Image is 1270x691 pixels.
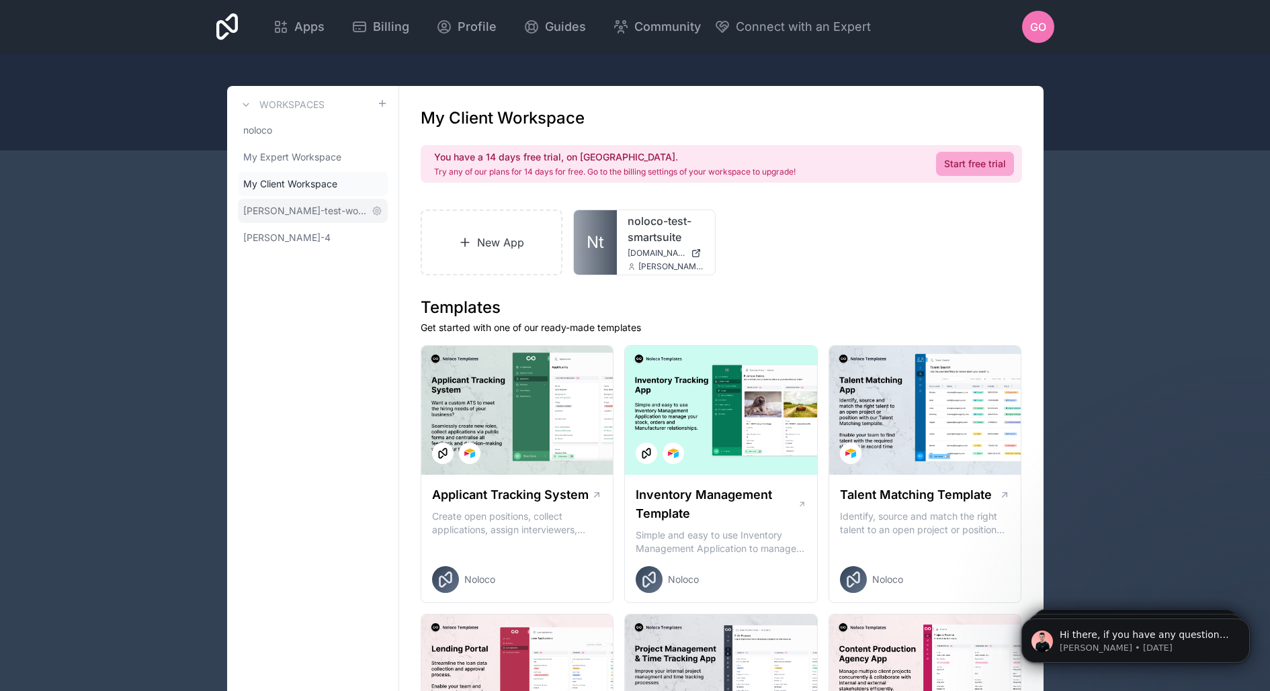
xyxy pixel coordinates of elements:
[464,448,475,459] img: Airtable Logo
[243,124,272,137] span: noloco
[238,118,388,142] a: noloco
[668,448,679,459] img: Airtable Logo
[238,199,388,223] a: [PERSON_NAME]-test-workspace
[1030,19,1046,35] span: GO
[638,261,704,272] span: [PERSON_NAME][EMAIL_ADDRESS][DOMAIN_NAME]
[421,210,563,275] a: New App
[636,486,797,523] h1: Inventory Management Template
[587,232,604,253] span: Nt
[602,12,712,42] a: Community
[243,204,366,218] span: [PERSON_NAME]-test-workspace
[628,248,685,259] span: [DOMAIN_NAME]
[262,12,335,42] a: Apps
[432,510,603,537] p: Create open positions, collect applications, assign interviewers, centralise candidate feedback a...
[341,12,420,42] a: Billing
[238,145,388,169] a: My Expert Workspace
[421,107,585,129] h1: My Client Workspace
[736,17,871,36] span: Connect with an Expert
[634,17,701,36] span: Community
[294,17,325,36] span: Apps
[545,17,586,36] span: Guides
[513,12,597,42] a: Guides
[1001,590,1270,684] iframe: Intercom notifications message
[668,573,699,586] span: Noloco
[464,573,495,586] span: Noloco
[845,448,856,459] img: Airtable Logo
[458,17,497,36] span: Profile
[421,297,1022,318] h1: Templates
[636,528,806,555] p: Simple and easy to use Inventory Management Application to manage your stock, orders and Manufact...
[574,210,617,275] a: Nt
[238,172,388,196] a: My Client Workspace
[434,150,796,164] h2: You have a 14 days free trial, on [GEOGRAPHIC_DATA].
[243,150,341,164] span: My Expert Workspace
[432,486,589,504] h1: Applicant Tracking System
[373,17,409,36] span: Billing
[840,510,1011,537] p: Identify, source and match the right talent to an open project or position with our Talent Matchi...
[628,248,704,259] a: [DOMAIN_NAME]
[238,97,325,113] a: Workspaces
[243,231,331,244] span: [PERSON_NAME]-4
[238,226,388,250] a: [PERSON_NAME]-4
[243,177,337,191] span: My Client Workspace
[714,17,871,36] button: Connect with an Expert
[421,321,1022,334] p: Get started with one of our ready-made templates
[425,12,507,42] a: Profile
[872,573,903,586] span: Noloco
[259,98,325,111] h3: Workspaces
[434,167,796,177] p: Try any of our plans for 14 days for free. Go to the billing settings of your workspace to upgrade!
[628,213,704,245] a: noloco-test-smartsuite
[936,152,1014,176] a: Start free trial
[840,486,992,504] h1: Talent Matching Template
